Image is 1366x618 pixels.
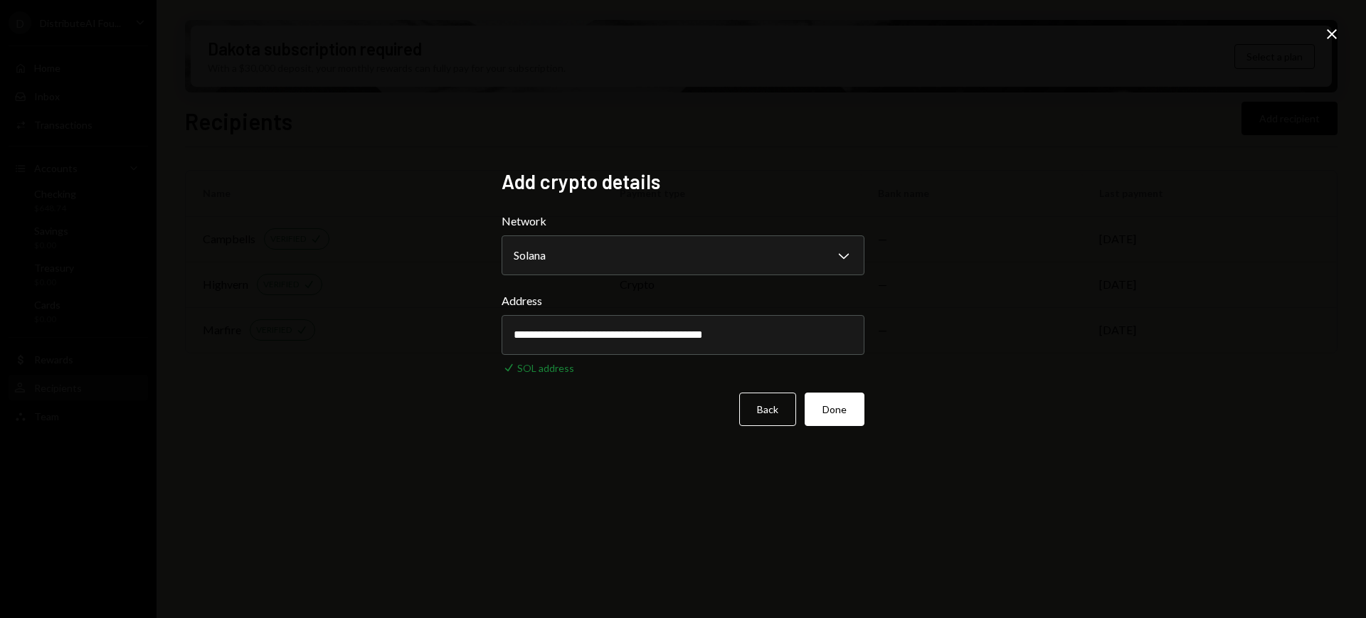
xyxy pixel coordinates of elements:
button: Done [805,393,864,426]
h2: Add crypto details [502,168,864,196]
label: Address [502,292,864,309]
button: Back [739,393,796,426]
div: SOL address [517,361,574,375]
button: Network [502,235,864,275]
label: Network [502,213,864,230]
